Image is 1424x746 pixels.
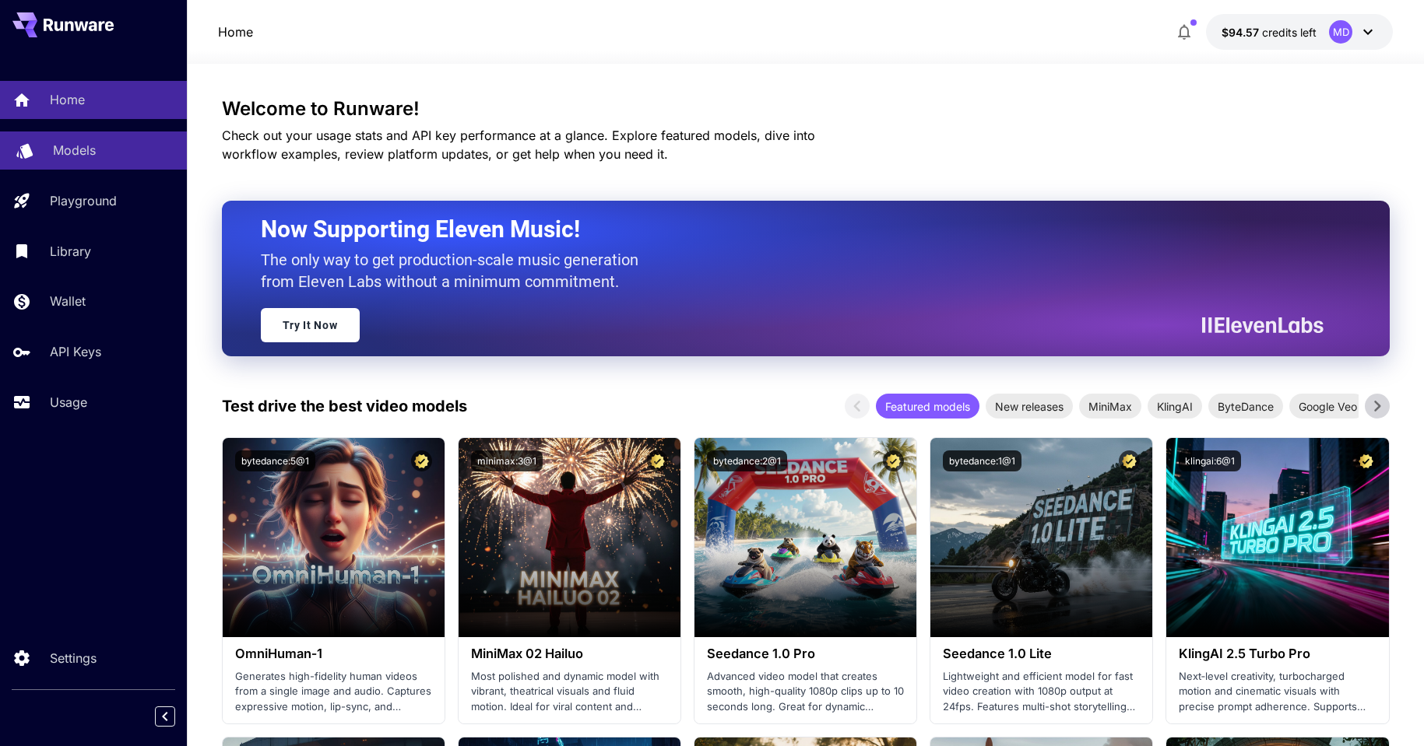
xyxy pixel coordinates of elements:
p: Library [50,242,91,261]
p: Next‑level creativity, turbocharged motion and cinematic visuals with precise prompt adherence. S... [1179,669,1376,715]
h3: MiniMax 02 Hailuo [471,646,668,661]
button: bytedance:1@1 [943,450,1021,471]
p: Models [53,141,96,159]
button: Certified Model – Vetted for best performance and includes a commercial license. [1355,450,1377,471]
span: $94.57 [1222,26,1262,39]
button: Certified Model – Vetted for best performance and includes a commercial license. [411,450,432,471]
h3: OmniHuman‑1 [235,646,432,661]
div: KlingAI [1148,394,1202,419]
div: MD [1329,20,1352,44]
img: alt [459,438,680,637]
span: ByteDance [1208,398,1283,415]
div: Collapse sidebar [167,702,187,730]
span: New releases [986,398,1073,415]
p: Generates high-fidelity human videos from a single image and audio. Captures expressive motion, l... [235,669,432,715]
h3: KlingAI 2.5 Turbo Pro [1179,646,1376,661]
p: Playground [50,191,117,210]
p: Test drive the best video models [222,394,467,418]
button: Certified Model – Vetted for best performance and includes a commercial license. [1119,450,1140,471]
p: API Keys [50,342,101,361]
button: bytedance:5@1 [235,450,315,471]
button: Certified Model – Vetted for best performance and includes a commercial license. [647,450,668,471]
div: Google Veo [1289,394,1366,419]
p: Lightweight and efficient model for fast video creation with 1080p output at 24fps. Features mult... [943,669,1140,715]
span: Check out your usage stats and API key performance at a glance. Explore featured models, dive int... [222,128,815,162]
h3: Seedance 1.0 Pro [707,646,904,661]
button: klingai:6@1 [1179,450,1241,471]
p: Advanced video model that creates smooth, high-quality 1080p clips up to 10 seconds long. Great f... [707,669,904,715]
img: alt [223,438,445,637]
div: $94.56679 [1222,24,1317,40]
div: Featured models [876,394,979,419]
span: KlingAI [1148,398,1202,415]
span: Google Veo [1289,398,1366,415]
button: bytedance:2@1 [707,450,787,471]
h2: Now Supporting Eleven Music! [261,215,1312,244]
img: alt [1166,438,1388,637]
button: minimax:3@1 [471,450,543,471]
p: Home [50,90,85,109]
p: Most polished and dynamic model with vibrant, theatrical visuals and fluid motion. Ideal for vira... [471,669,668,715]
div: ByteDance [1208,394,1283,419]
img: alt [694,438,916,637]
a: Home [218,23,253,41]
span: credits left [1262,26,1317,39]
div: MiniMax [1079,394,1141,419]
p: Wallet [50,292,86,310]
p: Settings [50,649,97,667]
div: New releases [986,394,1073,419]
button: Collapse sidebar [155,706,175,727]
p: The only way to get production-scale music generation from Eleven Labs without a minimum commitment. [261,249,650,292]
img: alt [930,438,1152,637]
p: Usage [50,393,87,412]
span: Featured models [876,398,979,415]
span: MiniMax [1079,398,1141,415]
nav: breadcrumb [218,23,253,41]
h3: Welcome to Runware! [222,98,1390,120]
button: Certified Model – Vetted for best performance and includes a commercial license. [883,450,904,471]
h3: Seedance 1.0 Lite [943,646,1140,661]
button: $94.56679MD [1206,14,1393,50]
